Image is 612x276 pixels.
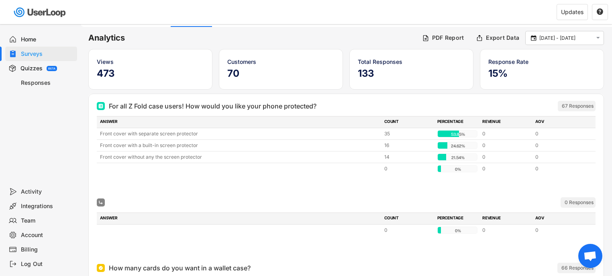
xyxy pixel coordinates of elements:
[100,215,379,222] div: ANSWER
[488,57,596,66] div: Response Rate
[98,104,103,108] img: Multi Select
[561,265,594,271] div: 66 Responses
[531,34,537,41] text: 
[88,33,416,43] h6: Analytics
[482,165,530,172] div: 0
[109,263,251,273] div: How many cards do you want in a wallet case?
[437,119,477,126] div: PERCENTAGE
[486,34,519,41] div: Export Data
[482,130,530,137] div: 0
[535,165,583,172] div: 0
[488,67,596,80] h5: 15%
[432,34,464,41] div: PDF Report
[21,246,74,254] div: Billing
[384,165,432,172] div: 0
[535,215,583,222] div: AOV
[358,57,465,66] div: Total Responses
[97,57,204,66] div: Views
[21,260,74,268] div: Log Out
[98,266,103,270] img: Single Select
[12,4,69,20] img: userloop-logo-01.svg
[565,199,594,206] div: 0 Responses
[100,153,379,161] div: Front cover without any the screen protector
[535,153,583,161] div: 0
[597,8,603,15] text: 
[482,142,530,149] div: 0
[439,166,476,173] div: 0%
[384,215,432,222] div: COUNT
[100,119,379,126] div: ANSWER
[384,142,432,149] div: 16
[535,227,583,234] div: 0
[21,188,74,196] div: Activity
[21,50,74,58] div: Surveys
[227,67,335,80] h5: 70
[596,35,600,41] text: 
[535,130,583,137] div: 0
[439,227,476,234] div: 0%
[384,227,432,234] div: 0
[97,67,204,80] h5: 473
[439,154,476,161] div: 21.54%
[100,142,379,149] div: Front cover with a built-in screen protector
[535,142,583,149] div: 0
[437,215,477,222] div: PERCENTAGE
[227,57,335,66] div: Customers
[482,119,530,126] div: REVENUE
[561,9,583,15] div: Updates
[48,67,55,70] div: BETA
[596,8,604,16] button: 
[384,119,432,126] div: COUNT
[439,131,476,138] div: 53.85%
[439,142,476,149] div: 24.62%
[21,79,74,87] div: Responses
[21,36,74,43] div: Home
[21,202,74,210] div: Integrations
[482,227,530,234] div: 0
[594,35,602,41] button: 
[21,231,74,239] div: Account
[384,153,432,161] div: 14
[482,215,530,222] div: REVENUE
[482,153,530,161] div: 0
[21,217,74,225] div: Team
[578,244,602,268] div: Open chat
[535,119,583,126] div: AOV
[539,34,592,42] input: Select Date Range
[98,200,103,205] img: Multi Select
[384,130,432,137] div: 35
[562,103,594,109] div: 67 Responses
[20,65,43,72] div: Quizzes
[530,35,537,42] button: 
[109,101,316,111] div: For all Z Fold case users! How would you like your phone protected?
[358,67,465,80] h5: 133
[100,130,379,137] div: Front cover with separate screen protector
